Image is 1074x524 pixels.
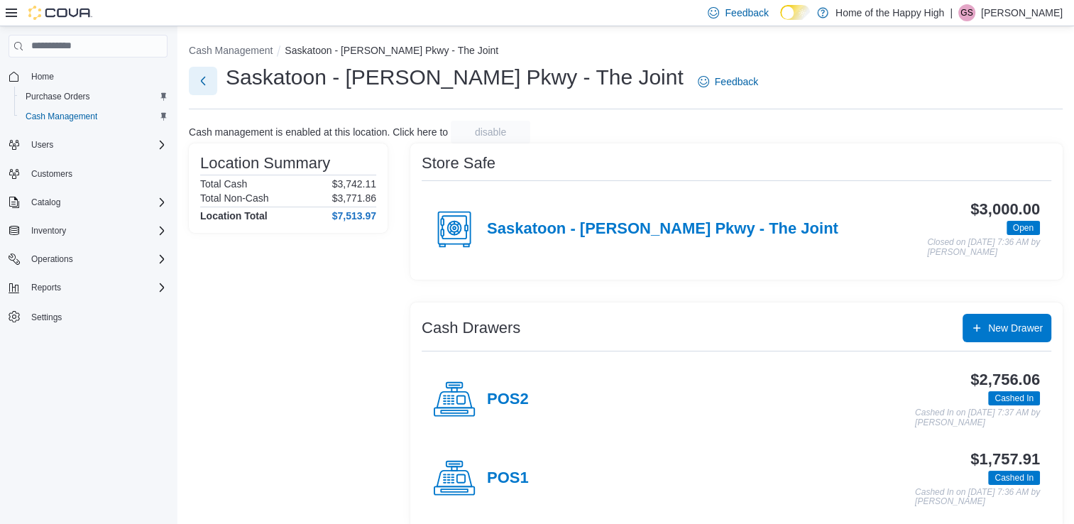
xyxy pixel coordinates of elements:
[285,45,498,56] button: Saskatoon - [PERSON_NAME] Pkwy - The Joint
[3,278,173,298] button: Reports
[3,66,173,87] button: Home
[226,63,684,92] h1: Saskatoon - [PERSON_NAME] Pkwy - The Joint
[31,168,72,180] span: Customers
[26,165,168,182] span: Customers
[835,4,944,21] p: Home of the Happy High
[26,136,59,153] button: Users
[189,67,217,95] button: Next
[14,87,173,107] button: Purchase Orders
[200,192,269,204] h6: Total Non-Cash
[26,309,67,326] a: Settings
[692,67,764,96] a: Feedback
[189,126,448,138] p: Cash management is enabled at this location. Click here to
[3,249,173,269] button: Operations
[422,155,495,172] h3: Store Safe
[20,108,103,125] a: Cash Management
[725,6,768,20] span: Feedback
[3,192,173,212] button: Catalog
[26,67,168,85] span: Home
[970,201,1040,218] h3: $3,000.00
[994,392,1034,405] span: Cashed In
[28,6,92,20] img: Cova
[970,371,1040,388] h3: $2,756.06
[26,91,90,102] span: Purchase Orders
[189,45,273,56] button: Cash Management
[9,60,168,364] nav: Complex example
[200,155,330,172] h3: Location Summary
[26,111,97,122] span: Cash Management
[31,282,61,293] span: Reports
[26,194,168,211] span: Catalog
[26,222,72,239] button: Inventory
[332,210,376,222] h4: $7,513.97
[963,314,1051,342] button: New Drawer
[780,5,810,20] input: Dark Mode
[3,163,173,184] button: Customers
[1007,221,1040,235] span: Open
[20,108,168,125] span: Cash Management
[780,20,781,21] span: Dark Mode
[189,43,1063,60] nav: An example of EuiBreadcrumbs
[915,488,1040,507] p: Cashed In on [DATE] 7:36 AM by [PERSON_NAME]
[332,192,376,204] p: $3,771.86
[988,471,1040,485] span: Cashed In
[950,4,953,21] p: |
[20,88,96,105] a: Purchase Orders
[475,125,506,139] span: disable
[1013,222,1034,234] span: Open
[26,165,78,182] a: Customers
[332,178,376,190] p: $3,742.11
[31,253,73,265] span: Operations
[26,251,79,268] button: Operations
[26,68,60,85] a: Home
[26,279,168,296] span: Reports
[715,75,758,89] span: Feedback
[3,135,173,155] button: Users
[26,307,168,325] span: Settings
[988,321,1043,335] span: New Drawer
[970,451,1040,468] h3: $1,757.91
[31,225,66,236] span: Inventory
[994,471,1034,484] span: Cashed In
[958,4,975,21] div: Gagandeep Singh Sachdeva
[200,178,247,190] h6: Total Cash
[487,469,529,488] h4: POS1
[26,251,168,268] span: Operations
[26,136,168,153] span: Users
[14,107,173,126] button: Cash Management
[981,4,1063,21] p: [PERSON_NAME]
[200,210,268,222] h4: Location Total
[31,139,53,151] span: Users
[960,4,972,21] span: GS
[988,391,1040,405] span: Cashed In
[487,391,529,409] h4: POS2
[3,221,173,241] button: Inventory
[915,408,1040,427] p: Cashed In on [DATE] 7:37 AM by [PERSON_NAME]
[20,88,168,105] span: Purchase Orders
[31,197,60,208] span: Catalog
[26,279,67,296] button: Reports
[31,71,54,82] span: Home
[451,121,530,143] button: disable
[26,194,66,211] button: Catalog
[26,222,168,239] span: Inventory
[422,320,520,337] h3: Cash Drawers
[31,312,62,323] span: Settings
[3,306,173,327] button: Settings
[927,238,1040,257] p: Closed on [DATE] 7:36 AM by [PERSON_NAME]
[487,220,838,239] h4: Saskatoon - [PERSON_NAME] Pkwy - The Joint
